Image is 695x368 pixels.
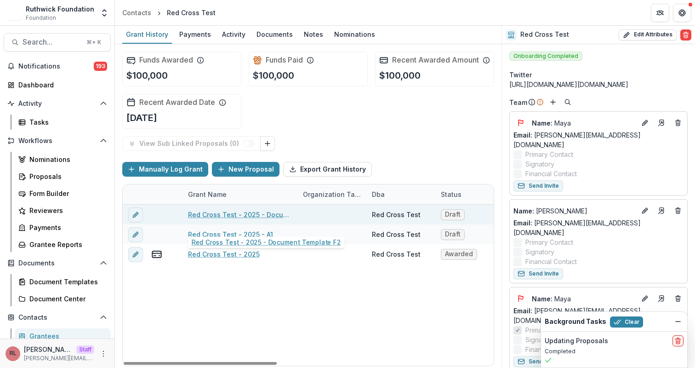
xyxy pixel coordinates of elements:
p: [DATE] [126,111,157,125]
a: Reviewers [15,203,111,218]
div: Document Templates [29,277,103,287]
span: Financial Contact [525,257,577,266]
button: Search [562,97,573,108]
div: Organization Tax-ID Number (EIN) [297,184,366,204]
button: Deletes [672,293,684,304]
button: Link Grants [260,136,275,151]
span: Email: [513,131,532,139]
div: Grant Name [182,184,297,204]
a: Activity [218,26,249,44]
a: Name: Maya [532,294,636,304]
a: Nominations [15,152,111,167]
span: Awarded [445,250,473,258]
span: 193 [94,62,107,71]
div: Payments [29,223,103,232]
span: Name : [513,207,534,215]
p: Maya [532,294,636,304]
button: Send Invite [513,268,563,279]
div: Status [435,184,504,204]
button: edit [128,247,143,262]
div: Nominations [29,155,103,164]
a: Red Cross Test - 2025 [188,249,260,259]
button: Delete [680,29,691,40]
a: Email: [PERSON_NAME][EMAIL_ADDRESS][DOMAIN_NAME] [513,306,684,325]
p: Maya [532,118,636,128]
nav: breadcrumb [119,6,219,19]
span: Financial Contact [525,345,577,354]
span: Activity [18,100,96,108]
h2: Funds Paid [266,56,303,64]
h2: Red Cross Test [520,31,569,39]
a: Notes [300,26,327,44]
a: Proposals [15,169,111,184]
div: Contacts [122,8,151,17]
div: Grantee Reports [29,240,103,249]
span: Foundation [26,14,56,22]
span: Name : [532,119,553,127]
button: Edit [639,293,650,304]
div: Document Center [29,294,103,304]
button: Partners [651,4,669,22]
img: Ruthwick Foundation [7,6,22,20]
a: Go to contact [654,115,669,130]
button: Clear [610,316,643,328]
button: view-payments [151,249,162,260]
button: Open Activity [4,96,111,111]
span: Primary Contact [525,149,573,159]
span: Signatory [525,335,554,345]
button: Open entity switcher [98,4,111,22]
p: [PERSON_NAME] [24,345,73,354]
a: Email: [PERSON_NAME][EMAIL_ADDRESS][DOMAIN_NAME] [513,218,684,237]
button: Open Contacts [4,310,111,325]
h2: Recent Awarded Date [139,98,215,107]
div: Status [435,190,467,199]
button: New Proposal [212,162,279,177]
button: Search... [4,33,111,52]
span: Notifications [18,63,94,70]
button: Open Documents [4,256,111,270]
span: Documents [18,259,96,267]
div: Nominations [330,28,379,41]
button: Send Invite [513,356,563,367]
span: Onboarding Completed [509,52,582,61]
div: Tasks [29,117,103,127]
div: Form Builder [29,189,103,198]
a: Document Templates [15,274,111,289]
div: Red Cross Test [372,230,421,239]
a: Dashboard [4,77,111,92]
span: Draft [445,230,461,238]
button: Edit [639,205,650,216]
a: Name: Maya [532,118,636,128]
button: Deletes [672,117,684,128]
span: Search... [23,38,81,46]
button: Flag [513,115,528,130]
p: $100,000 [253,69,294,82]
button: edit [128,227,143,242]
span: Twitter [509,70,532,80]
div: Activity [218,28,249,41]
a: Red Cross Test - 2025 - A1 [188,230,273,239]
button: Dismiss [672,316,684,327]
div: ⌘ + K [85,37,103,47]
div: Red Cross Test [167,8,216,17]
div: Grantees [29,331,103,341]
h2: Funds Awarded [139,56,193,64]
button: Manually Log Grant [122,162,208,177]
a: Nominations [330,26,379,44]
button: Notifications193 [4,59,111,74]
div: Grant History [122,28,172,41]
span: Primary Contact [525,237,573,247]
p: $100,000 [126,69,168,82]
a: Go to contact [654,291,669,306]
div: Documents [253,28,296,41]
button: Deletes [672,205,684,216]
button: Edit [639,117,650,128]
button: Get Help [673,4,691,22]
div: Dba [366,190,390,199]
span: Primary Contact [525,325,573,335]
div: Ruthwick LOI [10,351,17,356]
a: Payments [15,220,111,235]
div: Red Cross Test [372,210,421,219]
